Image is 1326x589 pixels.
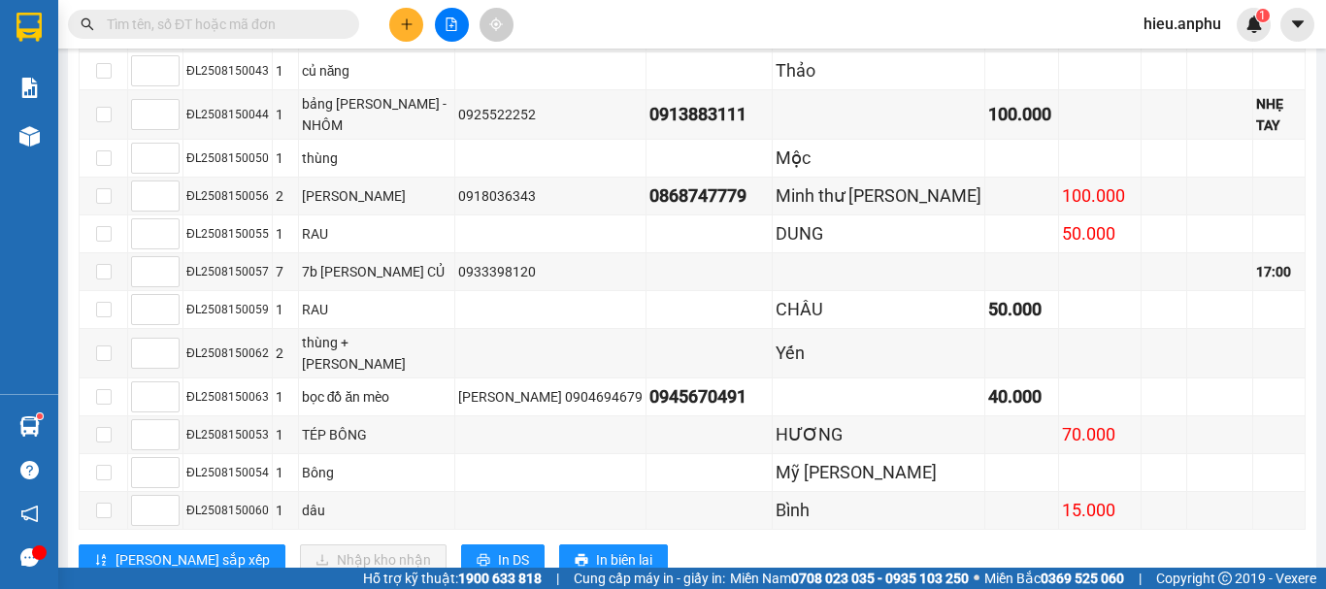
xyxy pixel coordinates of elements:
span: Miền Bắc [984,568,1124,589]
div: dâu [302,500,451,521]
span: Hỗ trợ kỹ thuật: [363,568,542,589]
td: ĐL2508150063 [183,378,273,416]
div: Yến [776,340,981,367]
div: 40.000 [988,383,1055,410]
sup: 1 [1256,9,1270,22]
div: 2 [276,343,295,364]
div: RAU [302,299,451,320]
button: printerIn DS [461,544,545,575]
td: 0868747779 [646,178,773,215]
div: thùng + [PERSON_NAME] [302,332,451,375]
button: caret-down [1280,8,1314,42]
td: ĐL2508150056 [183,178,273,215]
div: [PERSON_NAME] 0904694679 [458,386,643,408]
span: hieu.anphu [1128,12,1237,36]
span: sort-ascending [94,553,108,569]
td: Yến [773,329,985,378]
div: ĐL2508150053 [186,426,269,444]
span: notification [20,505,39,523]
input: Tìm tên, số ĐT hoặc mã đơn [107,14,336,35]
strong: 1900 633 818 [458,571,542,586]
div: ĐL2508150054 [186,464,269,482]
strong: 0369 525 060 [1041,571,1124,586]
div: 17:00 [1256,261,1302,282]
td: HƯƠNG [773,416,985,454]
span: file-add [445,17,458,31]
div: HƯƠNG [776,421,981,448]
span: | [556,568,559,589]
div: ĐL2508150044 [186,106,269,124]
div: Mộc [776,145,981,172]
div: 1 [276,223,295,245]
div: củ năng [302,60,451,82]
td: Thảo [773,52,985,90]
div: CHÂU [776,296,981,323]
sup: 1 [37,413,43,419]
div: 50.000 [988,296,1055,323]
div: thùng [302,147,451,169]
div: 0918036343 [458,185,643,207]
td: DUNG [773,215,985,253]
button: aim [480,8,514,42]
span: Cung cấp máy in - giấy in: [574,568,725,589]
div: 1 [276,60,295,82]
td: ĐL2508150050 [183,140,273,178]
div: 0913883111 [649,101,769,128]
span: In biên lai [596,549,652,571]
button: file-add [435,8,469,42]
button: sort-ascending[PERSON_NAME] sắp xếp [79,544,285,575]
span: caret-down [1289,16,1307,33]
div: ĐL2508150055 [186,225,269,244]
div: RAU [302,223,451,245]
span: printer [575,553,588,569]
button: printerIn biên lai [559,544,668,575]
div: 100.000 [988,101,1055,128]
span: In DS [498,549,529,571]
div: 1 [276,299,295,320]
button: downloadNhập kho nhận [300,544,447,575]
div: 1 [276,462,295,483]
div: 1 [276,424,295,445]
span: question-circle [20,461,39,479]
td: Minh thư phú quý [773,178,985,215]
div: 1 [276,500,295,521]
td: ĐL2508150043 [183,52,273,90]
td: ĐL2508150044 [183,90,273,140]
div: ĐL2508150060 [186,502,269,520]
div: 50.000 [1062,220,1138,247]
span: ⚪️ [974,574,979,582]
td: ĐL2508150060 [183,492,273,530]
img: icon-new-feature [1245,16,1263,33]
div: TÉP BÔNG [302,424,451,445]
span: search [81,17,94,31]
div: ĐL2508150043 [186,62,269,81]
div: NHẸ TAY [1256,93,1302,136]
span: [PERSON_NAME] sắp xếp [116,549,270,571]
td: ĐL2508150055 [183,215,273,253]
div: 0945670491 [649,383,769,410]
span: message [20,548,39,567]
div: 1 [276,104,295,125]
div: Minh thư [PERSON_NAME] [776,182,981,210]
div: 7 [276,261,295,282]
div: Mỹ [PERSON_NAME] [776,459,981,486]
div: Bình [776,497,981,524]
img: logo-vxr [17,13,42,42]
div: bọc đồ ăn mèo [302,386,451,408]
td: CHÂU [773,291,985,329]
span: copyright [1218,572,1232,585]
span: aim [489,17,503,31]
div: 100.000 [1062,182,1138,210]
div: 2 [276,185,295,207]
div: Thảo [776,57,981,84]
div: ĐL2508150062 [186,344,269,363]
strong: 0708 023 035 - 0935 103 250 [791,571,969,586]
div: 1 [276,386,295,408]
td: ĐL2508150062 [183,329,273,378]
div: 15.000 [1062,497,1138,524]
img: warehouse-icon [19,126,40,147]
div: ĐL2508150050 [186,149,269,168]
span: | [1139,568,1142,589]
td: 0913883111 [646,90,773,140]
div: ĐL2508150056 [186,187,269,206]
